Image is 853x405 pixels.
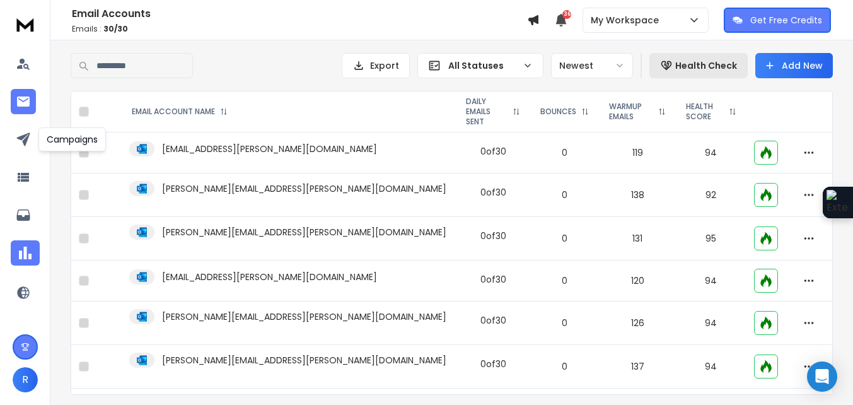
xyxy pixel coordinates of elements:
[724,8,831,33] button: Get Free Credits
[13,13,38,36] img: logo
[562,10,571,19] span: 36
[132,107,228,117] div: EMAIL ACCOUNT NAME
[538,360,591,373] p: 0
[599,217,675,261] td: 131
[676,261,746,302] td: 94
[827,190,849,215] img: Extension Icon
[342,53,410,78] button: Export
[750,14,822,26] p: Get Free Credits
[591,14,664,26] p: My Workspace
[599,132,675,173] td: 119
[755,53,833,78] button: Add New
[807,361,837,392] div: Open Intercom Messenger
[13,367,38,392] button: R
[538,317,591,329] p: 0
[538,232,591,245] p: 0
[676,173,746,217] td: 92
[448,59,518,72] p: All Statuses
[540,107,576,117] p: BOUNCES
[676,302,746,345] td: 94
[599,345,675,389] td: 137
[162,226,446,238] p: [PERSON_NAME][EMAIL_ADDRESS][PERSON_NAME][DOMAIN_NAME]
[599,302,675,345] td: 126
[676,132,746,173] td: 94
[480,186,506,199] div: 0 of 30
[162,143,377,155] p: [EMAIL_ADDRESS][PERSON_NAME][DOMAIN_NAME]
[162,354,446,367] p: [PERSON_NAME][EMAIL_ADDRESS][PERSON_NAME][DOMAIN_NAME]
[162,182,446,195] p: [PERSON_NAME][EMAIL_ADDRESS][PERSON_NAME][DOMAIN_NAME]
[686,102,724,122] p: HEALTH SCORE
[676,345,746,389] td: 94
[162,310,446,323] p: [PERSON_NAME][EMAIL_ADDRESS][PERSON_NAME][DOMAIN_NAME]
[72,6,527,21] h1: Email Accounts
[103,23,128,34] span: 30 / 30
[480,273,506,286] div: 0 of 30
[551,53,633,78] button: Newest
[480,145,506,158] div: 0 of 30
[599,173,675,217] td: 138
[480,358,506,370] div: 0 of 30
[538,189,591,201] p: 0
[38,127,106,151] div: Campaigns
[466,97,508,127] p: DAILY EMAILS SENT
[480,230,506,242] div: 0 of 30
[538,274,591,287] p: 0
[538,146,591,159] p: 0
[675,59,737,72] p: Health Check
[676,217,746,261] td: 95
[162,271,377,283] p: [EMAIL_ADDRESS][PERSON_NAME][DOMAIN_NAME]
[480,314,506,327] div: 0 of 30
[649,53,748,78] button: Health Check
[72,24,527,34] p: Emails :
[599,261,675,302] td: 120
[609,102,653,122] p: WARMUP EMAILS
